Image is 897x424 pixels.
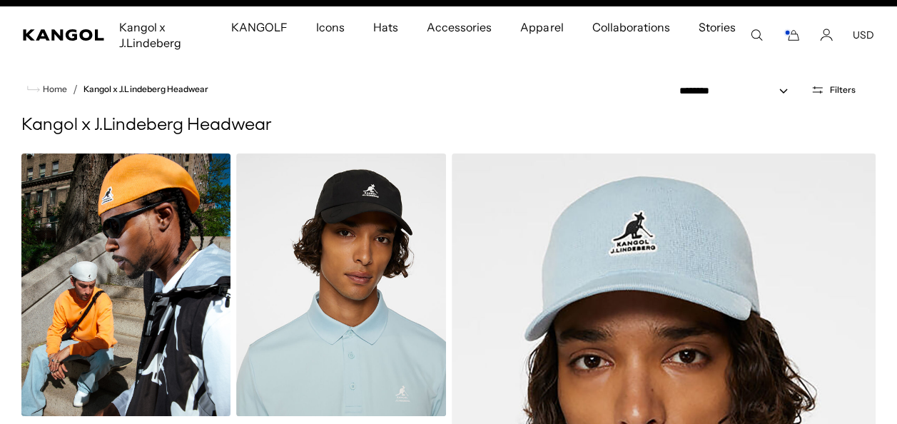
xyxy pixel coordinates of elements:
[520,6,563,48] span: Apparel
[21,115,876,136] h1: Kangol x J.Lindeberg Headwear
[592,6,669,48] span: Collaborations
[230,6,287,48] span: KANGOLF
[684,6,750,64] a: Stories
[83,84,208,94] a: Kangol x J.Lindeberg Headwear
[820,29,833,41] a: Account
[67,81,78,98] li: /
[216,6,301,48] a: KANGOLF
[23,29,105,41] a: Kangol
[105,6,216,64] a: Kangol x J.Lindeberg
[427,6,492,48] span: Accessories
[577,6,684,48] a: Collaborations
[506,6,577,48] a: Apparel
[302,6,359,48] a: Icons
[373,6,398,48] span: Hats
[236,153,445,416] img: Kangol x J.Lindeberg Hudson Golf Lovers Cap
[802,84,864,96] button: Open filters
[21,153,230,416] img: Kangol x J.Lindeberg Douglas 504
[316,6,345,48] span: Icons
[699,6,736,64] span: Stories
[830,85,856,95] span: Filters
[359,6,412,48] a: Hats
[853,29,874,41] button: USD
[412,6,506,48] a: Accessories
[119,6,202,64] span: Kangol x J.Lindeberg
[783,29,800,41] button: Cart
[674,84,802,99] select: Sort by: Featured
[750,29,763,41] summary: Search here
[27,83,67,96] a: Home
[40,84,67,94] span: Home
